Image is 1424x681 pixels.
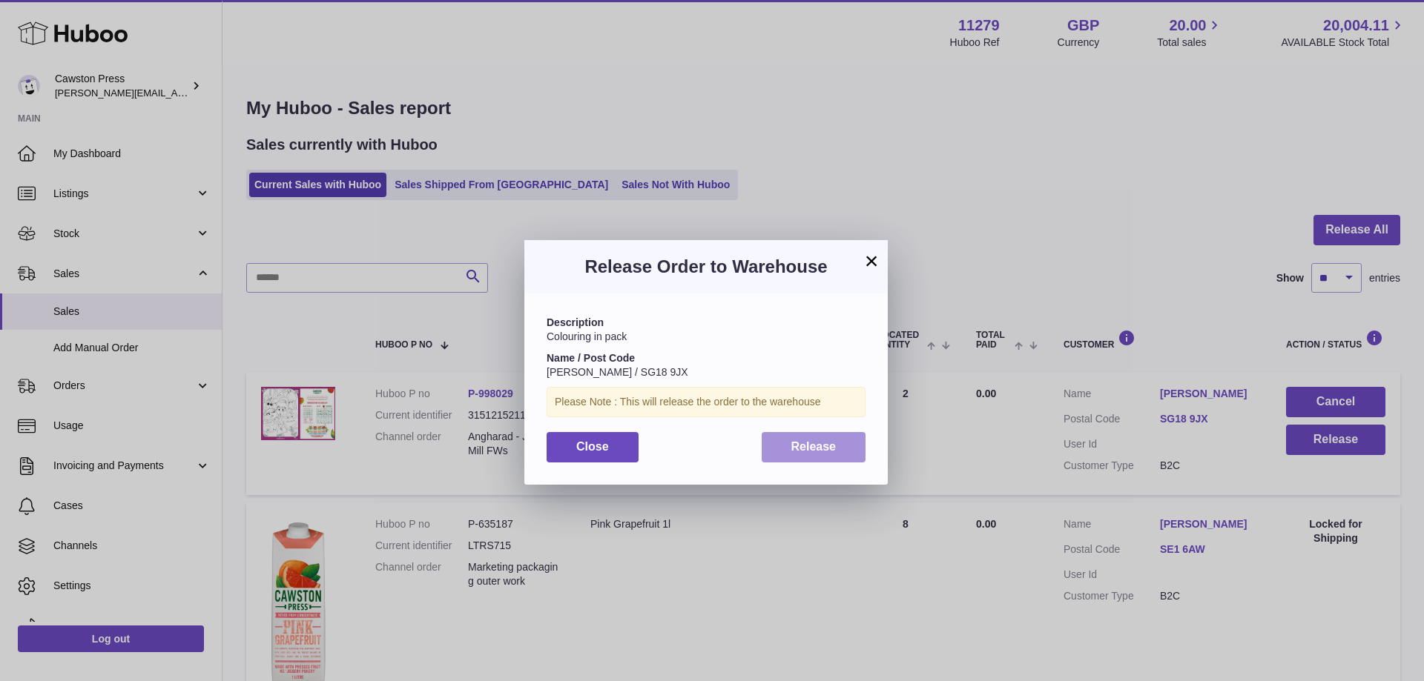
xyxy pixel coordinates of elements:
[547,330,627,342] span: Colouring in pack
[547,255,866,279] h3: Release Order to Warehouse
[547,387,866,417] div: Please Note : This will release the order to the warehouse
[547,432,639,462] button: Close
[863,252,880,270] button: ×
[576,440,609,453] span: Close
[762,432,866,462] button: Release
[791,440,837,453] span: Release
[547,316,604,328] strong: Description
[547,366,688,378] span: [PERSON_NAME] / SG18 9JX
[547,352,635,364] strong: Name / Post Code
